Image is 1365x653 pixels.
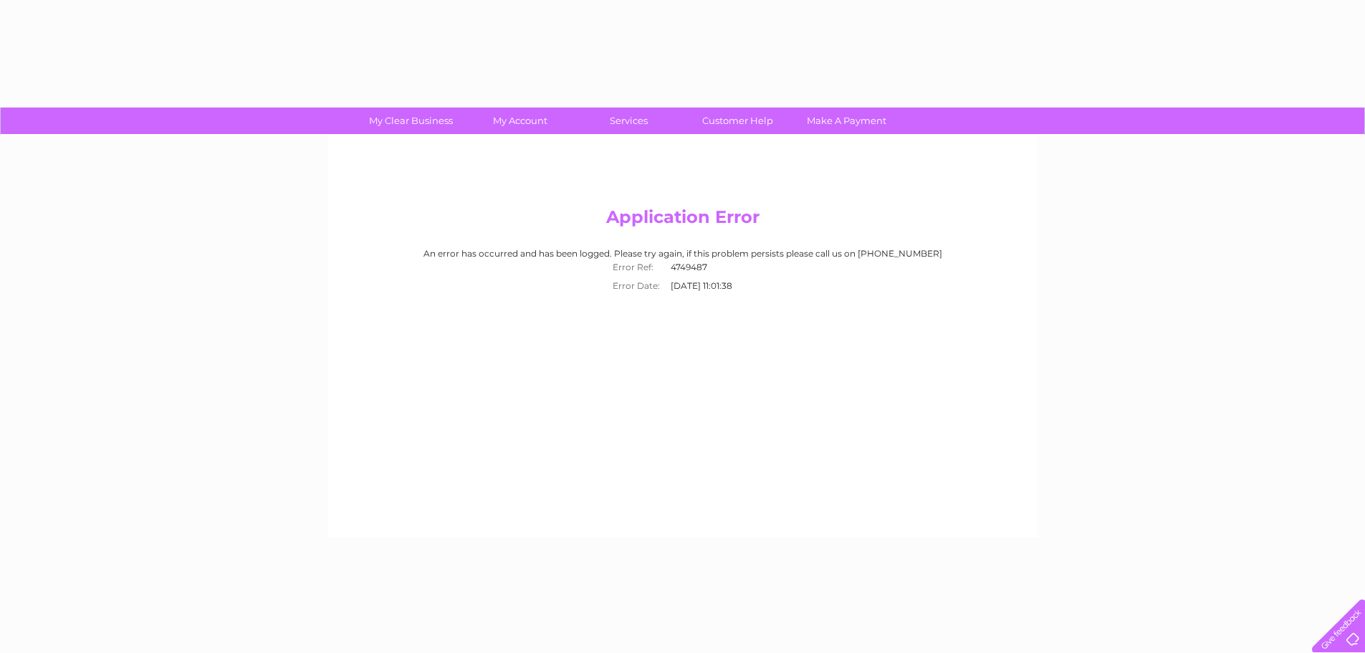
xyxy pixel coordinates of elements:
[342,249,1024,295] div: An error has occurred and has been logged. Please try again, if this problem persists please call...
[679,108,797,134] a: Customer Help
[605,277,667,295] th: Error Date:
[605,258,667,277] th: Error Ref:
[570,108,688,134] a: Services
[342,207,1024,234] h2: Application Error
[667,258,760,277] td: 4749487
[787,108,906,134] a: Make A Payment
[461,108,579,134] a: My Account
[667,277,760,295] td: [DATE] 11:01:38
[352,108,470,134] a: My Clear Business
